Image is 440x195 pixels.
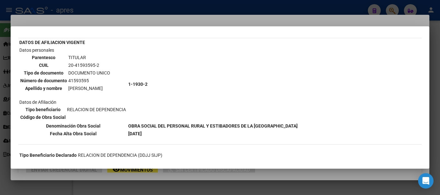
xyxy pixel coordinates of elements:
td: 08-2025 [78,159,163,166]
b: OBRA SOCIAL DEL PERSONAL RURAL Y ESTIBADORES DE LA [GEOGRAPHIC_DATA] [128,123,298,129]
th: Denominación Obra Social [19,122,127,129]
td: DOCUMENTO UNICO [68,69,110,76]
th: Fecha Alta Obra Social [19,130,127,137]
td: RELACION DE DEPENDENCIA (DDJJ SIJP) [78,152,163,159]
b: DATOS DE AFILIACION VIGENTE [19,40,85,45]
th: Código de Obra Social [20,114,66,121]
td: TITULAR [68,54,110,61]
th: Apellido y nombre [20,85,67,92]
td: [PERSON_NAME] [68,85,110,92]
th: Ultimo Período Declarado [19,159,77,166]
b: 1-1930-2 [128,82,148,87]
td: Datos personales Datos de Afiliación [19,47,127,122]
th: Parentesco [20,54,67,61]
div: Open Intercom Messenger [418,173,434,189]
td: 41593595 [68,77,110,84]
th: Número de documento [20,77,67,84]
th: Tipo Beneficiario Declarado [19,152,77,159]
th: Tipo de documento [20,69,67,76]
th: CUIL [20,62,67,69]
td: RELACION DE DEPENDENCIA [67,106,126,113]
th: Tipo beneficiario [20,106,66,113]
td: 20-41593595-2 [68,62,110,69]
b: [DATE] [128,131,142,136]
